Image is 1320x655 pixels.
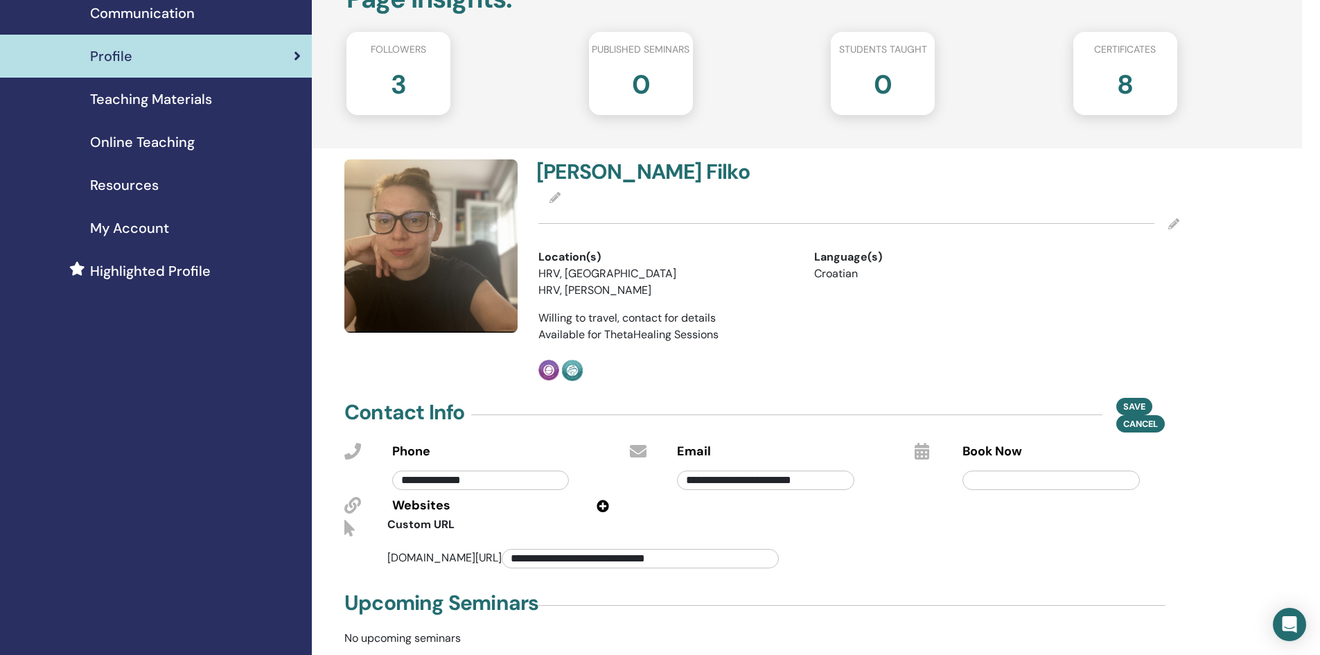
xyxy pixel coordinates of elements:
[839,42,927,57] span: Students taught
[538,265,793,282] li: HRV, [GEOGRAPHIC_DATA]
[632,62,650,101] h2: 0
[90,261,211,281] span: Highlighted Profile
[90,132,195,152] span: Online Teaching
[344,159,518,333] img: default.jpg
[344,591,538,615] h4: Upcoming Seminars
[536,159,850,184] h4: [PERSON_NAME] Filko
[1273,608,1306,641] div: Open Intercom Messenger
[962,443,1022,461] span: Book Now
[1117,62,1133,101] h2: 8
[814,249,1069,265] div: Language(s)
[874,62,892,101] h2: 0
[1116,398,1152,415] button: Save
[90,89,212,110] span: Teaching Materials
[538,282,793,299] li: HRV, [PERSON_NAME]
[1123,418,1158,430] span: Cancel
[344,400,464,425] h4: Contact Info
[1116,415,1165,433] button: Cancel
[90,218,169,238] span: My Account
[90,3,195,24] span: Communication
[538,311,716,325] span: Willing to travel, contact for details
[814,265,1069,282] li: Croatian
[677,443,711,461] span: Email
[371,42,426,57] span: Followers
[538,249,601,265] span: Location(s)
[90,175,159,195] span: Resources
[336,630,1188,647] p: No upcoming seminars
[90,46,132,67] span: Profile
[592,42,689,57] span: Published seminars
[387,550,784,565] span: [DOMAIN_NAME][URL]
[391,62,406,101] h2: 3
[538,327,719,342] span: Available for ThetaHealing Sessions
[387,517,455,532] span: Custom URL
[1123,401,1145,412] span: Save
[392,443,430,461] span: Phone
[1094,42,1156,57] span: Certificates
[392,497,450,515] span: Websites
